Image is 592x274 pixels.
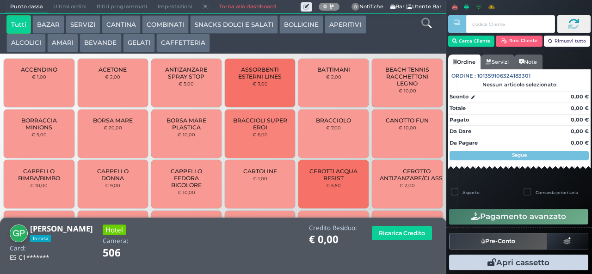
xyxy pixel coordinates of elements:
[326,74,341,79] small: € 2,00
[99,66,127,73] span: ACETONE
[30,183,48,188] small: € 10,00
[142,15,189,34] button: COMBINATI
[6,15,31,34] button: Tutti
[380,66,435,87] span: BEACH TENNIS RACCHETTONI LEGNO
[85,168,140,182] span: CAPPELLO DONNA
[279,15,323,34] button: BOLLICINE
[105,74,120,79] small: € 2,00
[448,55,481,69] a: Ordine
[323,3,327,10] b: 0
[448,36,495,47] button: Cerca Cliente
[536,189,578,195] label: Comanda prioritaria
[571,128,589,134] strong: 0,00 €
[66,15,100,34] button: SERVIZI
[32,74,46,79] small: € 1,00
[351,3,360,11] span: 0
[5,0,48,13] span: Punto cassa
[123,34,155,52] button: GELATI
[449,233,547,250] button: Pre-Conto
[326,183,341,188] small: € 5,50
[243,168,277,175] span: CARTOLINE
[450,105,466,111] strong: Totale
[80,34,121,52] button: BEVANDE
[386,117,429,124] span: CANOTTO FUN
[31,132,47,137] small: € 5,00
[47,34,78,52] button: AMARI
[380,168,453,182] span: CEROTTO ANTIZANZARE/CLASSICO
[12,168,67,182] span: CAPPELLO BIMBA/BIMBO
[449,255,588,270] button: Apri cassetto
[325,15,366,34] button: APERITIVI
[450,140,478,146] strong: Da Pagare
[316,117,351,124] span: BRACCIOLO
[450,128,471,134] strong: Da Dare
[571,105,589,111] strong: 0,00 €
[12,117,67,131] span: BORRACCIA MINIONS
[93,117,133,124] span: BORSA MARE
[253,81,268,86] small: € 3,00
[571,93,589,100] strong: 0,00 €
[309,225,357,231] h4: Credito Residuo:
[214,0,281,13] a: Torna alla dashboard
[253,176,267,181] small: € 1,00
[190,15,278,34] button: SNACKS DOLCI E SALATI
[10,245,26,252] h4: Card:
[449,209,588,225] button: Pagamento avanzato
[306,168,361,182] span: CEROTTI ACQUA RESIST
[6,34,46,52] button: ALCOLICI
[153,0,197,13] span: Impostazioni
[159,66,214,80] span: ANTIZANZARE SPRAY STOP
[512,152,527,158] strong: Segue
[462,189,480,195] label: Asporto
[156,34,210,52] button: CAFFETTERIA
[48,0,92,13] span: Ultimi ordini
[481,55,514,69] a: Servizi
[159,117,214,131] span: BORSA MARE PLASTICA
[571,140,589,146] strong: 0,00 €
[253,132,268,137] small: € 6,00
[496,36,543,47] button: Rim. Cliente
[233,117,288,131] span: BRACCIOLI SUPER EROI
[179,81,194,86] small: € 5,00
[10,225,28,243] img: Giuditta Paolucci
[104,125,122,130] small: € 20,00
[477,72,530,80] span: 101359106324183301
[448,81,591,88] div: Nessun articolo selezionato
[399,88,416,93] small: € 10,00
[32,15,64,34] button: BAZAR
[399,125,416,130] small: € 10,00
[159,168,214,189] span: CAPPELLO FEDORA BICOLORE
[544,36,591,47] button: Rimuovi tutto
[178,132,195,137] small: € 10,00
[451,72,476,80] span: Ordine :
[514,55,542,69] a: Note
[233,66,288,80] span: ASSORBENTI ESTERNI LINES
[21,66,57,73] span: ACCENDINO
[571,116,589,123] strong: 0,00 €
[30,223,93,234] b: [PERSON_NAME]
[178,189,195,195] small: € 10,00
[103,225,126,235] h3: Hotel
[317,66,350,73] span: BATTIMANI
[326,125,341,130] small: € 7,00
[309,234,357,245] h1: € 0,00
[105,183,120,188] small: € 9,00
[372,226,432,240] button: Ricarica Credito
[103,247,147,259] h1: 506
[466,15,555,33] input: Codice Cliente
[400,183,415,188] small: € 2,00
[102,15,141,34] button: CANTINA
[450,116,469,123] strong: Pagato
[92,0,152,13] span: Ritiri programmati
[30,235,51,242] span: In casa
[103,237,129,244] h4: Camera:
[450,93,469,101] strong: Sconto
